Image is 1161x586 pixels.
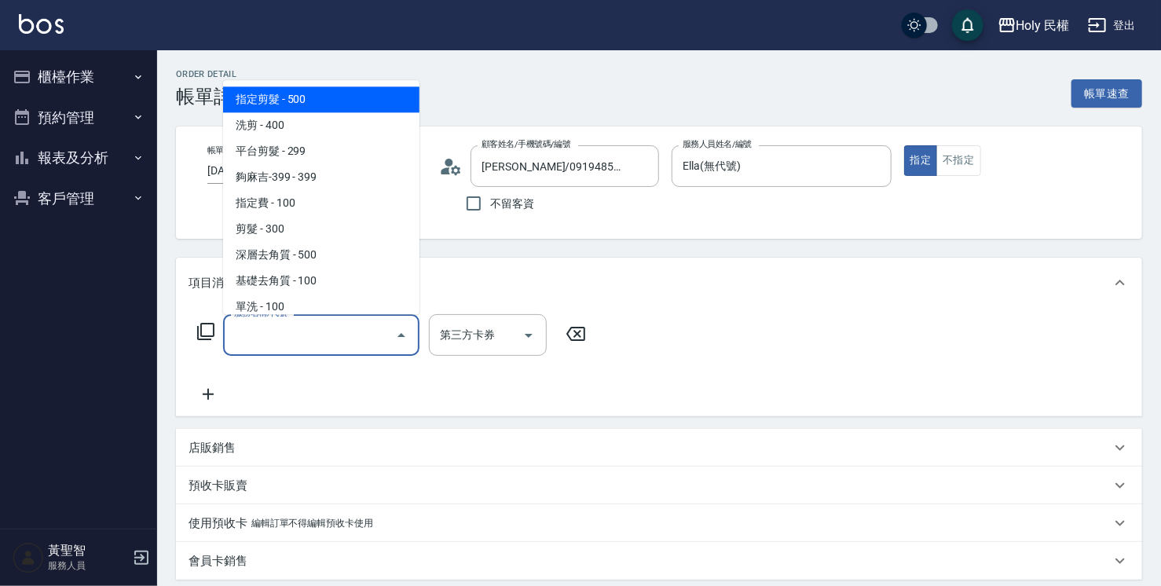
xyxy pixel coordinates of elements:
button: 指定 [904,145,938,176]
button: Holy 民權 [991,9,1076,42]
button: 櫃檯作業 [6,57,151,97]
button: 報表及分析 [6,137,151,178]
p: 編輯訂單不得編輯預收卡使用 [251,515,373,532]
h2: Order detail [176,69,251,79]
img: Person [13,542,44,573]
p: 項目消費 [189,275,236,291]
span: 基礎去角質 - 100 [223,268,419,294]
span: 剪髮 - 300 [223,216,419,242]
span: 洗剪 - 400 [223,112,419,138]
div: 會員卡銷售 [176,542,1142,580]
div: 項目消費 [176,308,1142,416]
button: save [952,9,983,41]
button: 客戶管理 [6,178,151,219]
span: 不留客資 [490,196,534,212]
button: 不指定 [936,145,980,176]
div: Holy 民權 [1016,16,1070,35]
span: 單洗 - 100 [223,294,419,320]
button: Open [516,323,541,348]
p: 使用預收卡 [189,515,247,532]
button: 帳單速查 [1071,79,1142,108]
h3: 帳單詳細 [176,86,251,108]
div: 預收卡販賣 [176,467,1142,504]
label: 顧客姓名/手機號碼/編號 [482,138,571,150]
button: 登出 [1082,11,1142,40]
img: Logo [19,14,64,34]
div: 店販銷售 [176,429,1142,467]
p: 服務人員 [48,559,128,573]
label: 帳單日期 [207,145,240,156]
button: 預約管理 [6,97,151,138]
label: 服務人員姓名/編號 [683,138,752,150]
p: 會員卡銷售 [189,553,247,570]
p: 店販銷售 [189,440,236,456]
button: Close [389,323,414,348]
div: 項目消費 [176,258,1142,308]
span: 指定剪髮 - 500 [223,86,419,112]
p: 預收卡販賣 [189,478,247,494]
span: 深層去角質 - 500 [223,242,419,268]
h5: 黃聖智 [48,543,128,559]
span: 夠麻吉-399 - 399 [223,164,419,190]
div: 使用預收卡編輯訂單不得編輯預收卡使用 [176,504,1142,542]
input: YYYY/MM/DD hh:mm [207,158,333,184]
span: 指定費 - 100 [223,190,419,216]
span: 平台剪髮 - 299 [223,138,419,164]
